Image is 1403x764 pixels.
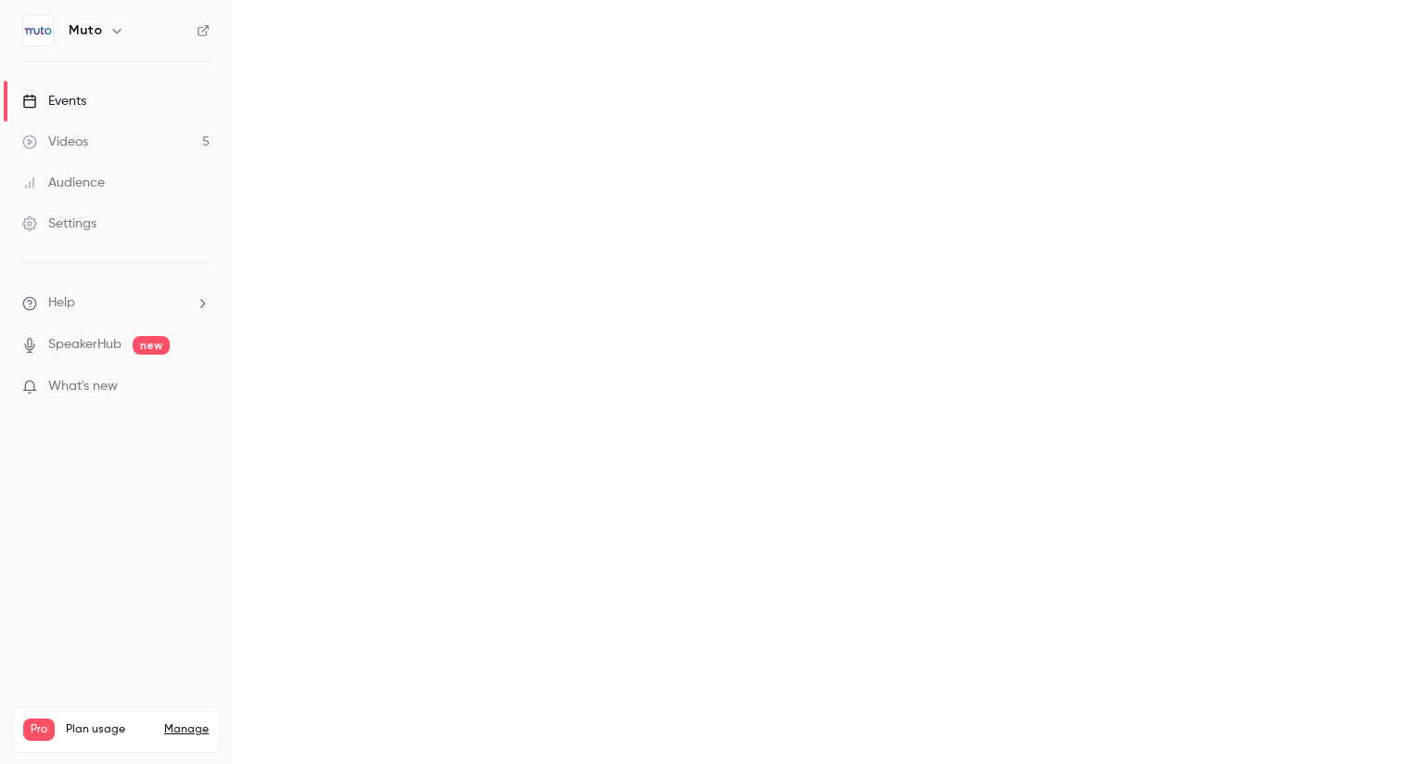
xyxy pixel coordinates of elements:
span: Plan usage [66,722,153,737]
div: Events [22,92,86,110]
iframe: Noticeable Trigger [187,379,210,395]
a: SpeakerHub [48,335,122,355]
span: What's new [48,377,118,396]
div: Videos [22,133,88,151]
div: Audience [22,174,105,192]
h6: Muto [69,21,102,40]
div: Settings [22,214,97,233]
li: help-dropdown-opener [22,293,210,313]
a: Manage [164,722,209,737]
span: Help [48,293,75,313]
img: Muto [23,16,53,45]
span: Pro [23,719,55,741]
span: new [133,336,170,355]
